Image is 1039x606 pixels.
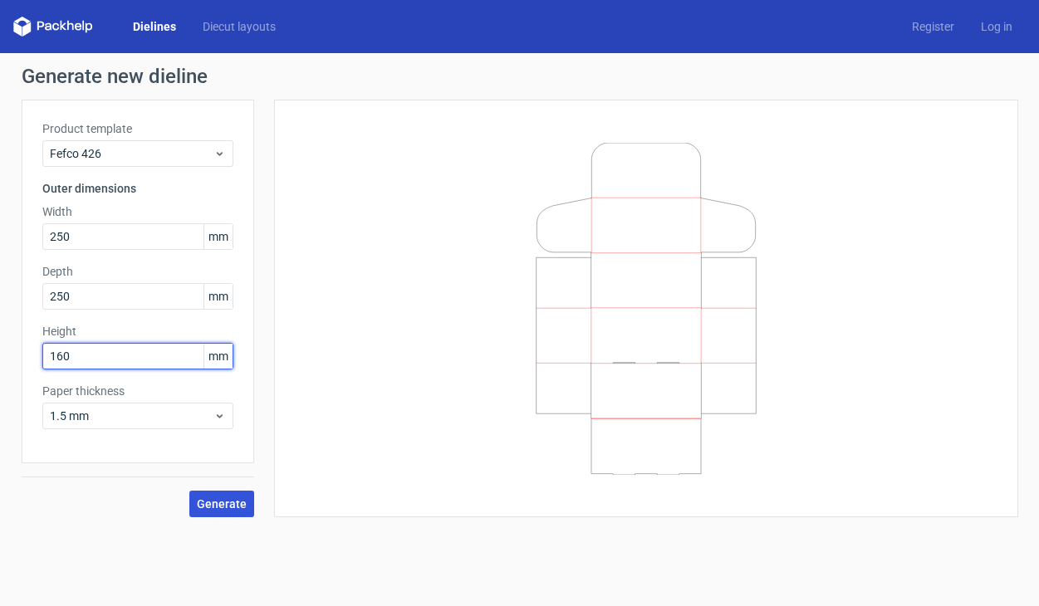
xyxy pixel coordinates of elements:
[203,284,233,309] span: mm
[968,18,1026,35] a: Log in
[42,120,233,137] label: Product template
[42,323,233,340] label: Height
[22,66,1018,86] h1: Generate new dieline
[42,180,233,197] h3: Outer dimensions
[50,408,213,424] span: 1.5 mm
[899,18,968,35] a: Register
[42,263,233,280] label: Depth
[42,203,233,220] label: Width
[120,18,189,35] a: Dielines
[203,224,233,249] span: mm
[189,491,254,517] button: Generate
[203,344,233,369] span: mm
[42,383,233,399] label: Paper thickness
[197,498,247,510] span: Generate
[50,145,213,162] span: Fefco 426
[189,18,289,35] a: Diecut layouts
